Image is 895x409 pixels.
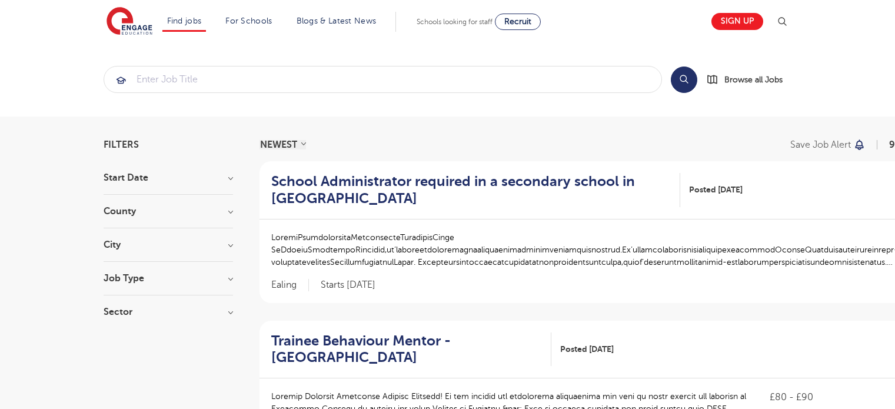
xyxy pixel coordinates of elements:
[104,173,233,182] h3: Start Date
[321,279,375,291] p: Starts [DATE]
[671,66,697,93] button: Search
[104,207,233,216] h3: County
[271,279,309,291] span: Ealing
[104,307,233,317] h3: Sector
[297,16,377,25] a: Blogs & Latest News
[104,66,662,93] div: Submit
[225,16,272,25] a: For Schools
[711,13,763,30] a: Sign up
[417,18,493,26] span: Schools looking for staff
[104,140,139,149] span: Filters
[790,140,866,149] button: Save job alert
[167,16,202,25] a: Find jobs
[104,66,661,92] input: Submit
[271,332,552,367] a: Trainee Behaviour Mentor - [GEOGRAPHIC_DATA]
[271,173,671,207] h2: School Administrator required in a secondary school in [GEOGRAPHIC_DATA]
[724,73,783,87] span: Browse all Jobs
[790,140,851,149] p: Save job alert
[271,173,681,207] a: School Administrator required in a secondary school in [GEOGRAPHIC_DATA]
[495,14,541,30] a: Recruit
[104,240,233,250] h3: City
[107,7,152,36] img: Engage Education
[271,332,543,367] h2: Trainee Behaviour Mentor - [GEOGRAPHIC_DATA]
[504,17,531,26] span: Recruit
[104,274,233,283] h3: Job Type
[707,73,792,87] a: Browse all Jobs
[689,184,743,196] span: Posted [DATE]
[560,343,614,355] span: Posted [DATE]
